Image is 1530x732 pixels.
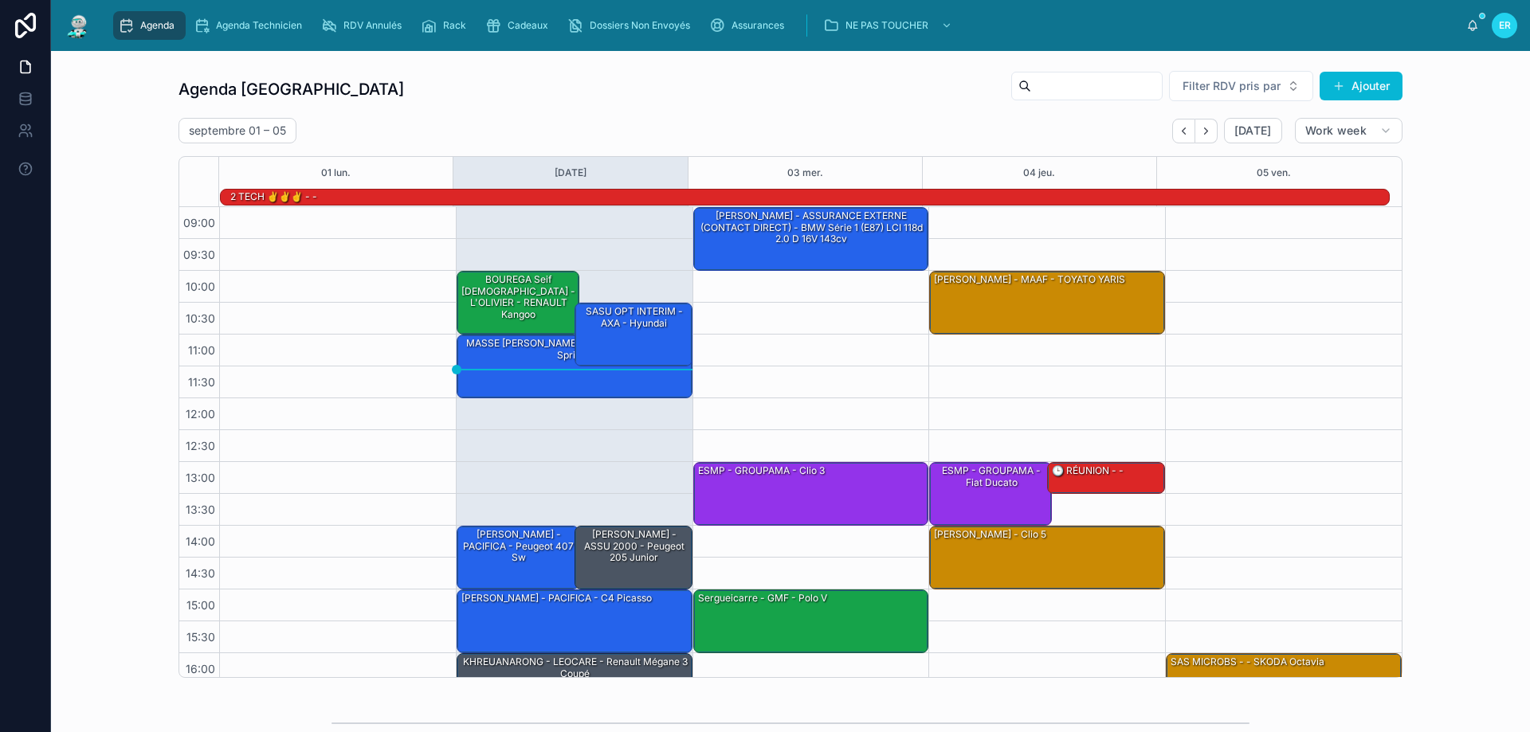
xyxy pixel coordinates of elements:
div: BOUREGA Seif [DEMOGRAPHIC_DATA] - L'OLIVIER - RENAULT Kangoo [457,272,579,334]
span: Cadeaux [508,19,548,32]
span: Rack [443,19,466,32]
button: 01 lun. [321,157,351,189]
span: Work week [1305,123,1367,138]
div: [PERSON_NAME] - ASSU 2000 - Peugeot 205 junior [578,527,691,565]
span: 12:00 [182,407,219,421]
span: 13:30 [182,503,219,516]
span: 14:00 [182,534,219,548]
div: [PERSON_NAME] - MAAF - TOYATO YARIS [930,272,1164,334]
div: 🕒 RÉUNION - - [1050,464,1125,478]
div: [PERSON_NAME] - PACIFICA - Peugeot 407 sw [460,527,578,565]
h2: septembre 01 – 05 [189,123,286,139]
div: 2 TECH ✌️✌️✌️ - - [229,189,319,205]
div: 🕒 RÉUNION - - [1048,463,1164,493]
div: Sergueicarre - GMF - Polo V [694,590,928,652]
a: Cadeaux [481,11,559,40]
a: NE PAS TOUCHER [818,11,960,40]
button: [DATE] [1224,118,1282,143]
a: Agenda [113,11,186,40]
h1: Agenda [GEOGRAPHIC_DATA] [178,78,404,100]
div: [PERSON_NAME] - ASSURANCE EXTERNE (CONTACT DIRECT) - BMW Série 1 (E87) LCI 118d 2.0 d 16V 143cv [696,209,928,246]
div: KHREUANARONG - LEOCARE - Renault Mégane 3 coupé [457,654,692,716]
span: 16:00 [182,662,219,675]
a: Agenda Technicien [189,11,313,40]
span: 10:30 [182,311,219,325]
button: Work week [1295,118,1402,143]
div: scrollable content [105,8,1466,43]
span: 10:00 [182,280,219,293]
div: BOUREGA Seif [DEMOGRAPHIC_DATA] - L'OLIVIER - RENAULT Kangoo [460,272,578,322]
span: 09:00 [179,216,219,229]
div: ESMP - GROUPAMA - fiat ducato [932,464,1050,490]
span: ER [1499,19,1511,32]
span: 14:30 [182,566,219,580]
span: 11:30 [184,375,219,389]
a: Dossiers Non Envoyés [563,11,701,40]
a: Assurances [704,11,795,40]
span: 12:30 [182,439,219,452]
div: Sergueicarre - GMF - Polo V [696,591,829,605]
button: Select Button [1169,71,1313,101]
span: 15:00 [182,598,219,612]
div: ESMP - GROUPAMA - Clio 3 [696,464,826,478]
div: [PERSON_NAME] - ASSURANCE EXTERNE (CONTACT DIRECT) - BMW Série 1 (E87) LCI 118d 2.0 d 16V 143cv [694,208,928,270]
span: Agenda Technicien [216,19,302,32]
span: NE PAS TOUCHER [845,19,928,32]
span: Dossiers Non Envoyés [590,19,690,32]
span: 11:00 [184,343,219,357]
button: 05 ven. [1257,157,1291,189]
span: 15:30 [182,630,219,644]
button: 04 jeu. [1023,157,1055,189]
span: [DATE] [1234,123,1272,138]
div: MASSE [PERSON_NAME] - ALLIANZ - Mercedes sprinter [460,336,691,362]
div: SASU OPT INTERIM - AXA - hyundai [578,304,691,331]
div: [PERSON_NAME] - MAAF - TOYATO YARIS [932,272,1127,287]
span: Filter RDV pris par [1183,78,1281,94]
span: Agenda [140,19,175,32]
div: [PERSON_NAME] - PACIFICA - c4 picasso [460,591,653,605]
span: 13:00 [182,471,219,484]
div: SASU OPT INTERIM - AXA - hyundai [575,303,692,366]
button: [DATE] [555,157,586,189]
img: App logo [64,13,92,38]
a: RDV Annulés [316,11,413,40]
div: 2 TECH ✌️✌️✌️ - - [229,190,319,204]
button: Back [1172,119,1195,143]
div: [PERSON_NAME] - PACIFICA - c4 picasso [457,590,692,652]
div: [PERSON_NAME] - clio 5 [930,526,1164,589]
div: MASSE [PERSON_NAME] - ALLIANZ - Mercedes sprinter [457,335,692,397]
span: Assurances [732,19,784,32]
div: SAS MICROBS - - SKODA Octavia [1169,655,1326,669]
button: Ajouter [1320,72,1402,100]
div: [PERSON_NAME] - PACIFICA - Peugeot 407 sw [457,526,579,589]
button: Next [1195,119,1218,143]
div: ESMP - GROUPAMA - fiat ducato [930,463,1051,525]
div: ESMP - GROUPAMA - Clio 3 [694,463,928,525]
div: [PERSON_NAME] - ASSU 2000 - Peugeot 205 junior [575,526,692,589]
a: Rack [416,11,477,40]
div: [PERSON_NAME] - clio 5 [932,527,1048,542]
span: RDV Annulés [343,19,402,32]
div: KHREUANARONG - LEOCARE - Renault Mégane 3 coupé [460,655,691,681]
span: 09:30 [179,248,219,261]
button: 03 mer. [787,157,823,189]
